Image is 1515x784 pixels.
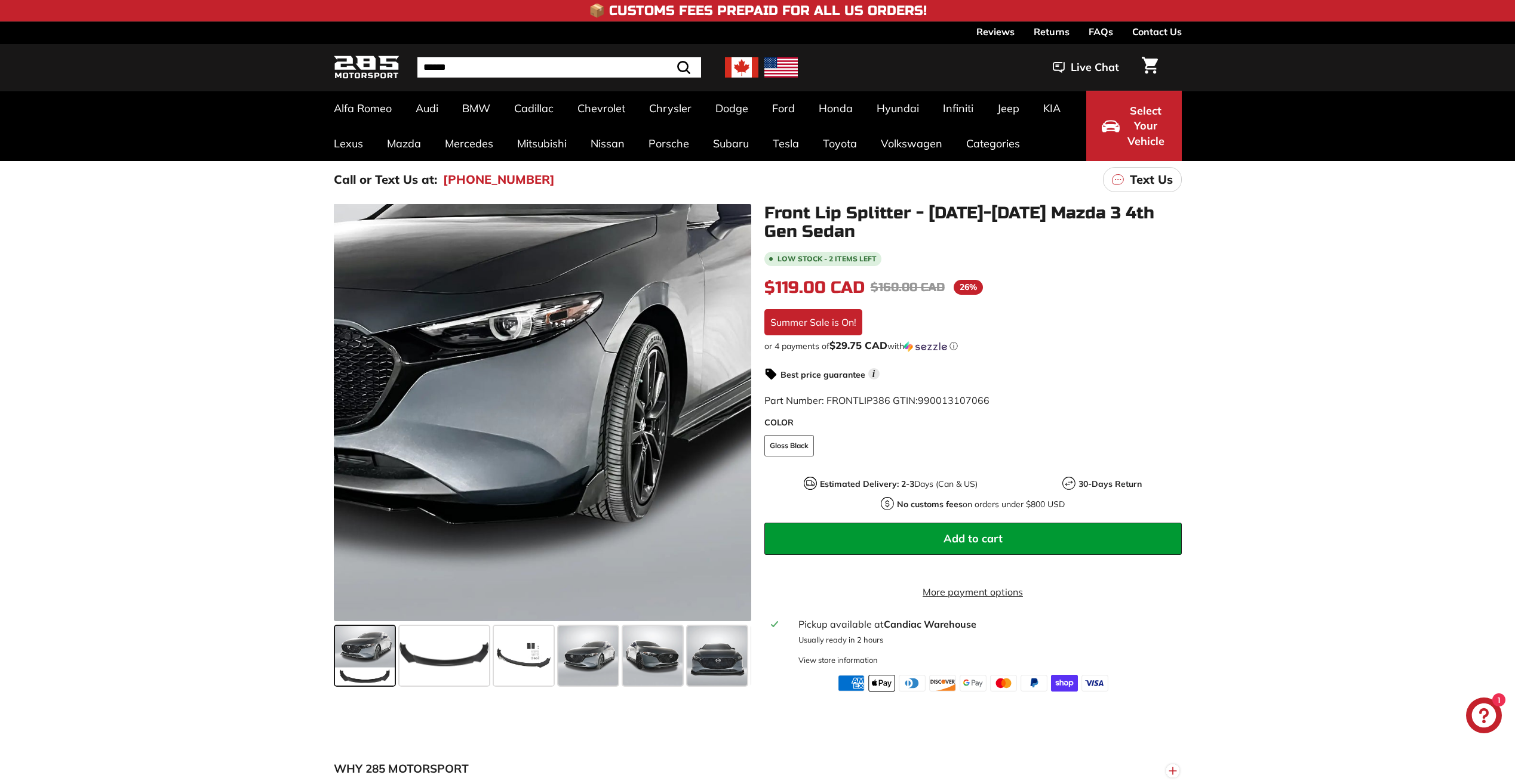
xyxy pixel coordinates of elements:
[764,585,1182,599] a: More payment options
[960,675,987,692] img: google_pay
[798,655,878,666] div: View store information
[807,91,865,126] a: Honda
[433,126,505,161] a: Mercedes
[798,634,1174,646] p: Usually ready in 2 hours
[778,255,877,263] span: Low stock - 2 items left
[838,675,865,692] img: american_express
[322,91,404,126] a: Alfa Romeo
[868,675,895,692] img: apple_pay
[820,479,914,489] strong: Estimated Delivery: 2-3
[334,171,437,189] p: Call or Text Us at:
[1071,60,1119,75] span: Live Chat
[566,91,637,126] a: Chevrolet
[764,416,1182,429] label: COLOR
[1132,21,1182,42] a: Contact Us
[375,126,433,161] a: Mazda
[929,675,956,692] img: discover
[701,126,761,161] a: Subaru
[954,280,983,295] span: 26%
[505,126,579,161] a: Mitsubishi
[820,478,978,490] p: Days (Can & US)
[1031,91,1073,126] a: KIA
[904,341,947,352] img: Sezzle
[764,523,1182,555] button: Add to cart
[764,340,1182,352] div: or 4 payments of$29.75 CADwithSezzle Click to learn more about Sezzle
[1051,675,1078,692] img: shopify_pay
[637,126,701,161] a: Porsche
[897,499,963,510] strong: No customs fees
[931,91,985,126] a: Infiniti
[502,91,566,126] a: Cadillac
[976,21,1015,42] a: Reviews
[798,617,1174,631] div: Pickup available at
[1089,21,1113,42] a: FAQs
[450,91,502,126] a: BMW
[1103,167,1182,192] a: Text Us
[417,57,701,78] input: Search
[764,340,1182,352] div: or 4 payments of with
[1086,91,1182,161] button: Select Your Vehicle
[1034,21,1070,42] a: Returns
[868,368,880,379] span: i
[811,126,869,161] a: Toyota
[918,394,989,406] span: 990013107066
[1081,675,1108,692] img: visa
[899,675,926,692] img: diners_club
[944,532,1003,545] span: Add to cart
[764,277,865,298] span: $119.00 CAD
[871,280,945,295] span: $160.00 CAD
[1126,103,1166,149] span: Select Your Vehicle
[404,91,450,126] a: Audi
[443,171,555,189] a: [PHONE_NUMBER]
[589,4,927,18] h4: 📦 Customs Fees Prepaid for All US Orders!
[985,91,1031,126] a: Jeep
[865,91,931,126] a: Hyundai
[829,339,887,351] span: $29.75 CAD
[990,675,1017,692] img: master
[764,204,1182,241] h1: Front Lip Splitter - [DATE]-[DATE] Mazda 3 4th Gen Sedan
[703,91,760,126] a: Dodge
[1037,53,1135,82] button: Live Chat
[897,498,1065,511] p: on orders under $800 USD
[764,309,862,335] div: Summer Sale is On!
[637,91,703,126] a: Chrysler
[579,126,637,161] a: Nissan
[322,126,375,161] a: Lexus
[869,126,954,161] a: Volkswagen
[884,618,976,630] strong: Candiac Warehouse
[760,91,807,126] a: Ford
[1021,675,1047,692] img: paypal
[761,126,811,161] a: Tesla
[1135,47,1165,88] a: Cart
[334,54,400,82] img: Logo_285_Motorsport_areodynamics_components
[1462,697,1505,736] inbox-online-store-chat: Shopify online store chat
[954,126,1032,161] a: Categories
[764,394,989,406] span: Part Number: FRONTLIP386 GTIN:
[780,369,865,380] strong: Best price guarantee
[1130,171,1173,189] p: Text Us
[1078,479,1142,489] strong: 30-Days Return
